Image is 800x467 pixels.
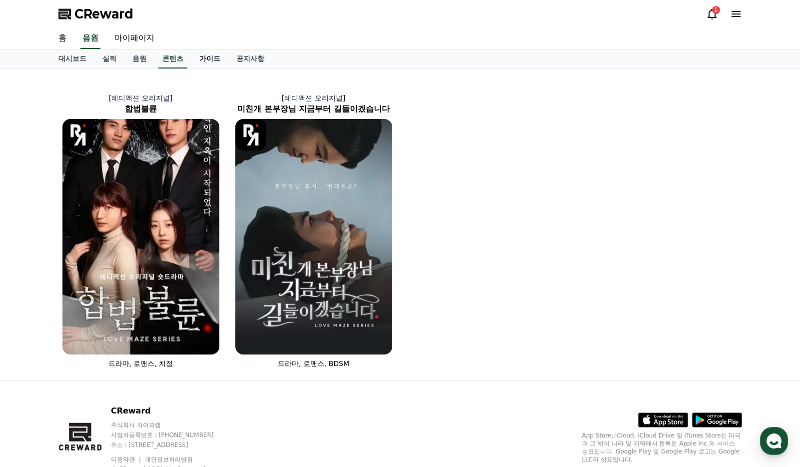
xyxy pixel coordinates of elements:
p: 주식회사 와이피랩 [111,421,233,429]
a: 홈 [3,317,66,342]
h2: 합법불륜 [54,103,227,115]
a: [레디액션 오리지널] 미친개 본부장님 지금부터 길들이겠습니다 미친개 본부장님 지금부터 길들이겠습니다 [object Object] Logo 드라마, 로맨스, BDSM [227,85,400,376]
p: 주소 : [STREET_ADDRESS] [111,441,233,449]
p: [레디액션 오리지널] [227,93,400,103]
span: 드라마, 로맨스, 치정 [108,359,173,367]
span: 설정 [154,332,166,340]
a: [레디액션 오리지널] 합법불륜 합법불륜 [object Object] Logo 드라마, 로맨스, 치정 [54,85,227,376]
a: 대시보드 [50,49,94,68]
p: CReward [111,405,233,417]
a: 음원 [80,28,100,49]
a: CReward [58,6,133,22]
a: 마이페이지 [106,28,162,49]
img: 미친개 본부장님 지금부터 길들이겠습니다 [235,119,392,354]
span: 홈 [31,332,37,340]
div: 1 [712,6,720,14]
a: 콘텐츠 [158,49,187,68]
a: 개인정보처리방침 [145,456,193,463]
h2: 미친개 본부장님 지금부터 길들이겠습니다 [227,103,400,115]
span: 드라마, 로맨스, BDSM [278,359,349,367]
img: 합법불륜 [62,119,219,354]
a: 가이드 [191,49,228,68]
a: 1 [706,8,718,20]
a: 홈 [50,28,74,49]
span: CReward [74,6,133,22]
p: [레디액션 오리지널] [54,93,227,103]
p: App Store, iCloud, iCloud Drive 및 iTunes Store는 미국과 그 밖의 나라 및 지역에서 등록된 Apple Inc.의 서비스 상표입니다. Goo... [582,431,742,463]
p: 사업자등록번호 : [PHONE_NUMBER] [111,431,233,439]
a: 이용약관 [111,456,142,463]
a: 음원 [124,49,154,68]
a: 실적 [94,49,124,68]
img: [object Object] Logo [235,119,267,150]
span: 대화 [91,332,103,340]
a: 설정 [129,317,192,342]
a: 대화 [66,317,129,342]
img: [object Object] Logo [62,119,94,150]
a: 공지사항 [228,49,272,68]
